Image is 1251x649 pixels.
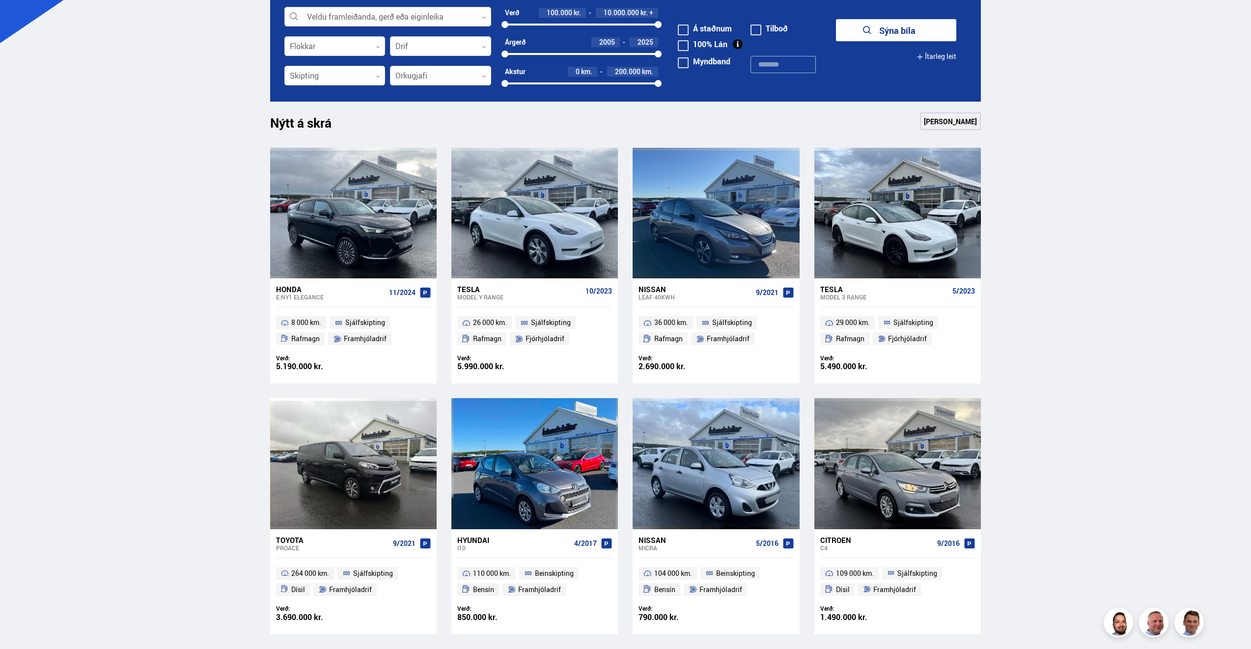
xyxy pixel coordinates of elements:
[473,584,494,595] span: Bensín
[638,37,653,47] span: 2025
[814,529,981,634] a: Citroen C4 9/2016 109 000 km. Sjálfskipting Dísil Framhjóladrif Verð: 1.490.000 kr.
[574,540,597,547] span: 4/2017
[716,568,755,579] span: Beinskipting
[836,584,850,595] span: Dísil
[276,605,354,612] div: Verð:
[276,613,354,622] div: 3.690.000 kr.
[457,613,535,622] div: 850.000 kr.
[526,333,564,345] span: Fjórhjóladrif
[707,333,750,345] span: Framhjóladrif
[276,362,354,371] div: 5.190.000 kr.
[329,584,372,595] span: Framhjóladrif
[820,544,933,551] div: C4
[639,605,716,612] div: Verð:
[276,294,385,300] div: e:Ny1 ELEGANCE
[457,536,570,544] div: Hyundai
[505,9,519,17] div: Verð
[751,25,788,32] label: Tilboð
[639,544,751,551] div: Micra
[8,4,37,33] button: Opna LiveChat spjallviðmót
[451,529,618,634] a: Hyundai i10 4/2017 110 000 km. Beinskipting Bensín Framhjóladrif Verð: 850.000 kr.
[599,37,615,47] span: 2005
[457,362,535,371] div: 5.990.000 kr.
[291,584,305,595] span: Dísil
[633,529,799,634] a: Nissan Micra 5/2016 104 000 km. Beinskipting Bensín Framhjóladrif Verð: 790.000 kr.
[535,568,574,579] span: Beinskipting
[654,568,692,579] span: 104 000 km.
[276,544,389,551] div: Proace
[1140,609,1170,639] img: siFngHWaQ9KaOqBr.png
[451,278,618,383] a: Tesla Model Y RANGE 10/2023 26 000 km. Sjálfskipting Rafmagn Fjórhjóladrif Verð: 5.990.000 kr.
[820,605,898,612] div: Verð:
[291,317,321,328] span: 8 000 km.
[678,40,727,48] label: 100% Lán
[639,294,751,300] div: Leaf 40KWH
[574,9,581,17] span: kr.
[276,536,389,544] div: Toyota
[457,294,582,300] div: Model Y RANGE
[897,568,937,579] span: Sjálfskipting
[820,354,898,362] div: Verð:
[836,317,870,328] span: 29 000 km.
[888,333,927,345] span: Fjórhjóladrif
[642,68,653,76] span: km.
[531,317,571,328] span: Sjálfskipting
[814,278,981,383] a: Tesla Model 3 RANGE 5/2023 29 000 km. Sjálfskipting Rafmagn Fjórhjóladrif Verð: 5.490.000 kr.
[457,605,535,612] div: Verð:
[920,112,981,130] a: [PERSON_NAME]
[820,362,898,371] div: 5.490.000 kr.
[649,9,653,17] span: +
[270,278,437,383] a: Honda e:Ny1 ELEGANCE 11/2024 8 000 km. Sjálfskipting Rafmagn Framhjóladrif Verð: 5.190.000 kr.
[640,9,648,17] span: kr.
[1105,609,1135,639] img: nhp88E3Fdnt1Opn2.png
[518,584,561,595] span: Framhjóladrif
[457,544,570,551] div: i10
[393,540,416,547] span: 9/2021
[639,362,716,371] div: 2.690.000 kr.
[633,278,799,383] a: Nissan Leaf 40KWH 9/2021 36 000 km. Sjálfskipting Rafmagn Framhjóladrif Verð: 2.690.000 kr.
[654,584,675,595] span: Bensín
[820,613,898,622] div: 1.490.000 kr.
[585,287,612,295] span: 10/2023
[581,68,592,76] span: km.
[547,8,572,17] span: 100.000
[291,568,329,579] span: 264 000 km.
[893,317,933,328] span: Sjálfskipting
[505,68,526,76] div: Akstur
[639,613,716,622] div: 790.000 kr.
[917,46,956,68] button: Ítarleg leit
[604,8,639,17] span: 10.000.000
[576,67,580,76] span: 0
[820,285,948,294] div: Tesla
[639,285,751,294] div: Nissan
[678,57,730,65] label: Myndband
[353,568,393,579] span: Sjálfskipting
[873,584,916,595] span: Framhjóladrif
[756,540,778,547] span: 5/2016
[276,285,385,294] div: Honda
[457,285,582,294] div: Tesla
[952,287,975,295] span: 5/2023
[473,568,511,579] span: 110 000 km.
[389,289,416,297] span: 11/2024
[615,67,640,76] span: 200.000
[836,333,864,345] span: Rafmagn
[270,115,349,136] h1: Nýtt á skrá
[291,333,320,345] span: Rafmagn
[654,317,688,328] span: 36 000 km.
[344,333,387,345] span: Framhjóladrif
[473,317,507,328] span: 26 000 km.
[820,294,948,300] div: Model 3 RANGE
[699,584,742,595] span: Framhjóladrif
[678,25,732,32] label: Á staðnum
[712,317,752,328] span: Sjálfskipting
[639,354,716,362] div: Verð:
[270,529,437,634] a: Toyota Proace 9/2021 264 000 km. Sjálfskipting Dísil Framhjóladrif Verð: 3.690.000 kr.
[836,568,874,579] span: 109 000 km.
[457,354,535,362] div: Verð:
[639,536,751,544] div: Nissan
[654,333,683,345] span: Rafmagn
[473,333,501,345] span: Rafmagn
[505,38,526,46] div: Árgerð
[836,19,956,41] button: Sýna bíla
